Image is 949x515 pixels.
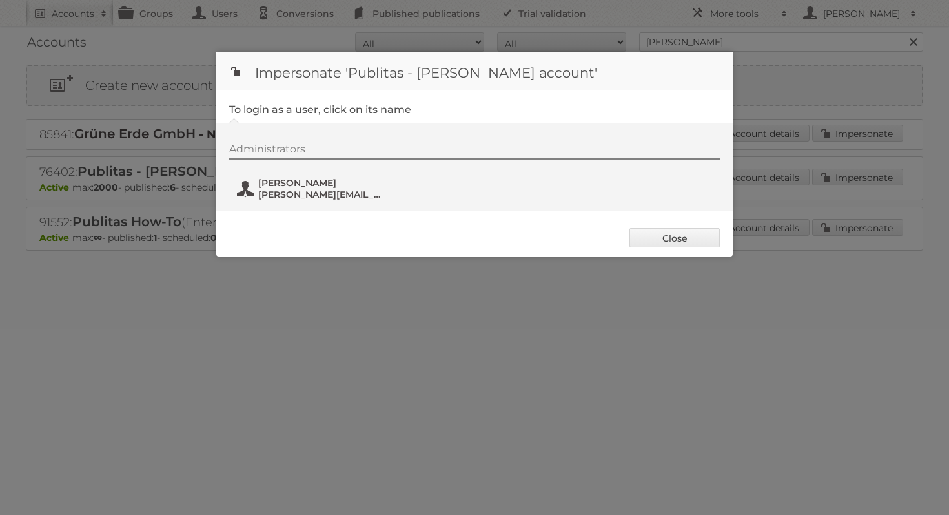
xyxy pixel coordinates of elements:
button: [PERSON_NAME] [PERSON_NAME][EMAIL_ADDRESS][DOMAIN_NAME] [236,176,387,202]
h1: Impersonate 'Publitas - [PERSON_NAME] account' [216,52,733,90]
legend: To login as a user, click on its name [229,103,411,116]
span: [PERSON_NAME][EMAIL_ADDRESS][DOMAIN_NAME] [258,189,383,200]
a: Close [629,228,720,247]
div: Administrators [229,143,720,160]
span: [PERSON_NAME] [258,177,383,189]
